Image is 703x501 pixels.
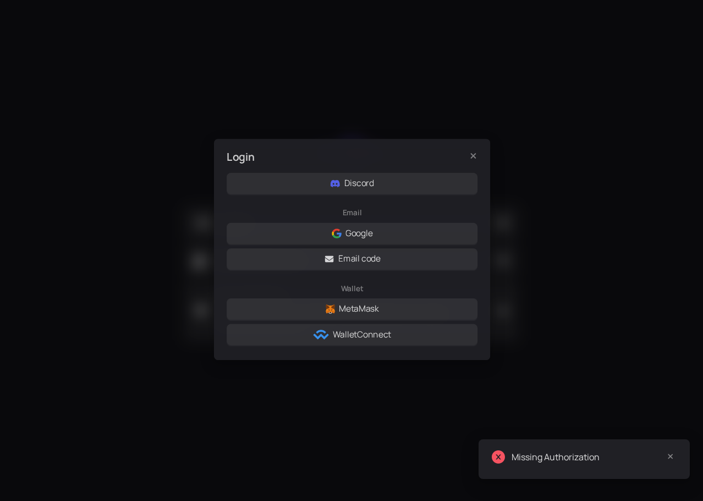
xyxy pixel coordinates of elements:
button: logoGoogle [222,223,481,245]
img: logo [311,334,327,344]
button: Email code [222,249,481,271]
span: Google [345,227,373,241]
h1: Wallet [222,276,481,301]
span: Discord [343,175,374,189]
span: close-circle [492,450,505,464]
div: Login [222,147,455,162]
h1: Email [222,198,481,223]
button: Close [468,145,486,162]
img: logo [324,307,334,317]
button: logoWalletConnect [222,328,481,350]
button: logoMetaMask [222,301,481,323]
button: Discord [222,171,481,193]
span: WalletConnect [332,331,392,345]
span: Email code [338,253,381,267]
span: MetaMask [338,305,380,319]
div: Missing Authorization [512,450,677,464]
img: logo [331,229,340,239]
